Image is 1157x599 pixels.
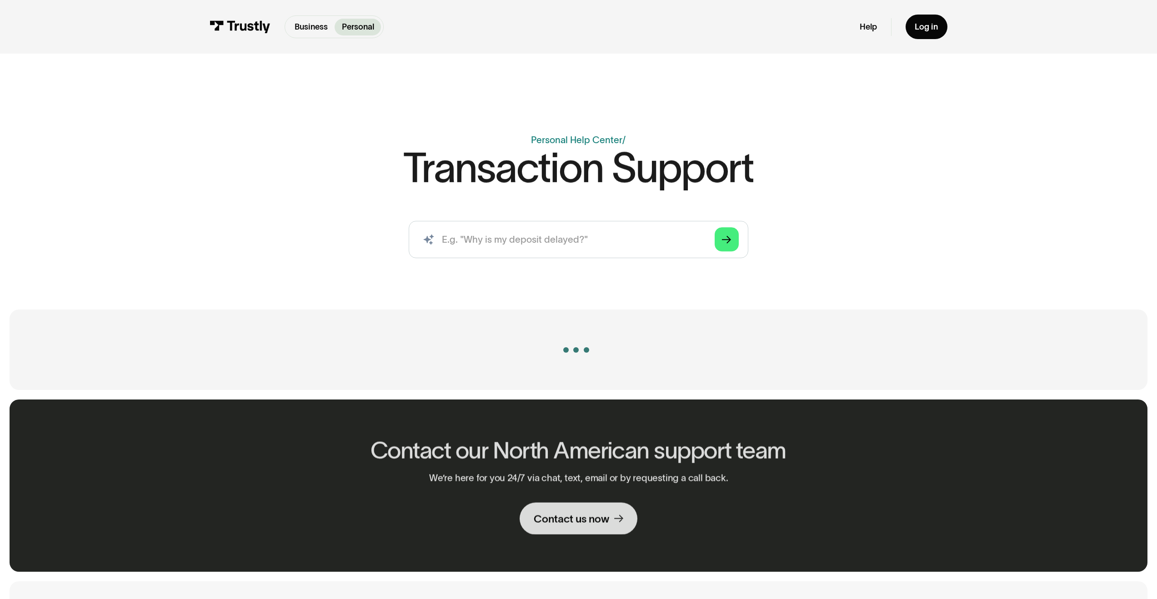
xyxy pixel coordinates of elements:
a: Help [860,22,877,32]
p: Business [295,21,328,33]
a: Contact us now [520,503,637,535]
img: Trustly Logo [210,20,270,33]
div: Contact us now [534,512,609,526]
div: / [622,135,626,145]
a: Personal [335,19,381,35]
a: Log in [906,15,947,39]
input: search [409,221,748,258]
a: Personal Help Center [531,135,622,145]
div: Log in [915,22,938,32]
p: Personal [342,21,374,33]
form: Search [409,221,748,258]
h1: Transaction Support [403,147,754,188]
h2: Contact our North American support team [371,438,786,464]
p: We’re here for you 24/7 via chat, text, email or by requesting a call back. [429,473,728,484]
a: Business [287,19,335,35]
